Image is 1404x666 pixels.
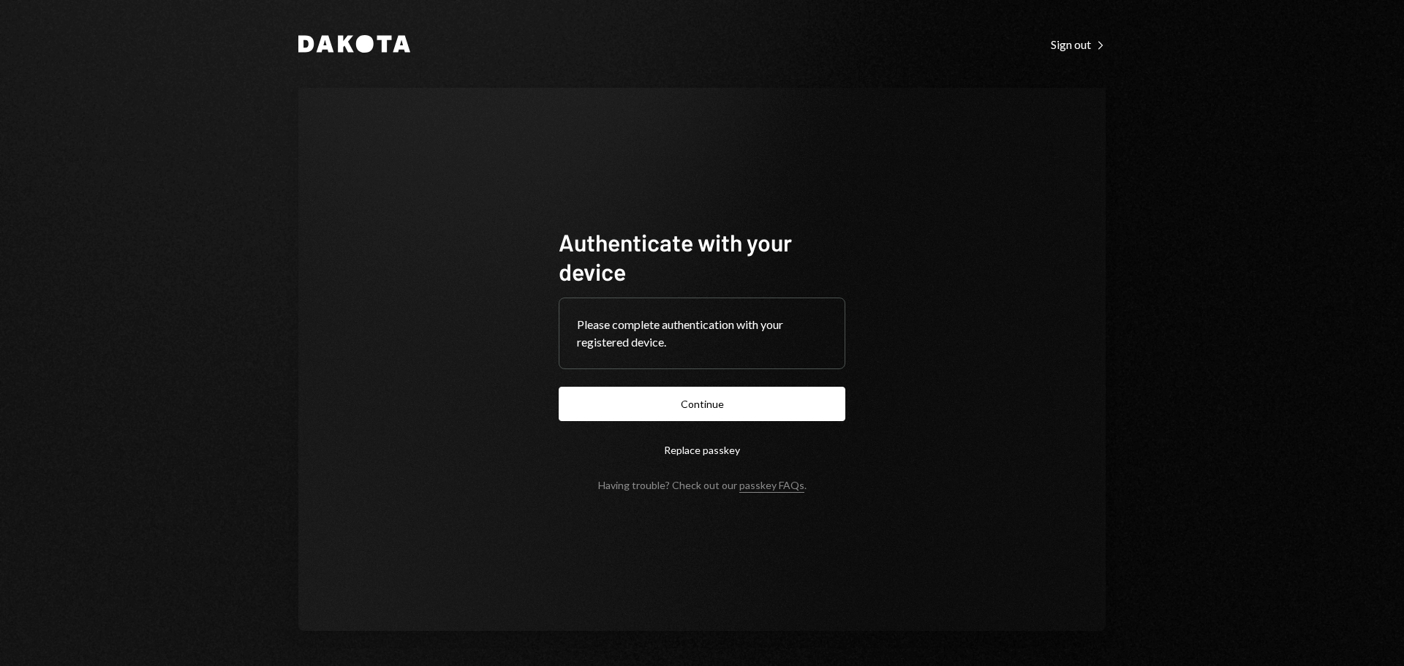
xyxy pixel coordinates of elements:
[1051,36,1106,52] a: Sign out
[577,316,827,351] div: Please complete authentication with your registered device.
[598,479,807,491] div: Having trouble? Check out our .
[559,433,845,467] button: Replace passkey
[559,227,845,286] h1: Authenticate with your device
[559,387,845,421] button: Continue
[739,479,804,493] a: passkey FAQs
[1051,37,1106,52] div: Sign out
